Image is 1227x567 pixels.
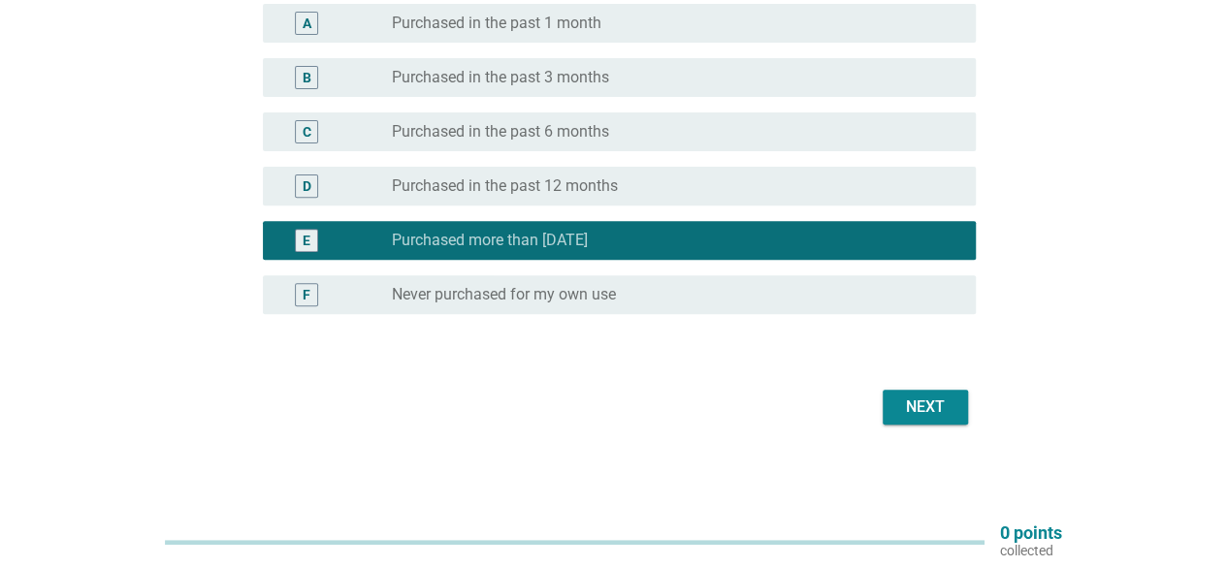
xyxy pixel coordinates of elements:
[392,285,616,304] label: Never purchased for my own use
[303,14,311,34] div: A
[303,285,310,305] div: F
[303,122,311,142] div: C
[392,68,609,87] label: Purchased in the past 3 months
[1000,524,1062,542] p: 0 points
[303,231,310,251] div: E
[392,14,601,33] label: Purchased in the past 1 month
[1000,542,1062,559] p: collected
[303,176,311,197] div: D
[898,395,953,419] div: Next
[883,390,968,425] button: Next
[392,176,618,196] label: Purchased in the past 12 months
[392,231,588,250] label: Purchased more than [DATE]
[303,68,311,88] div: B
[392,122,609,142] label: Purchased in the past 6 months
